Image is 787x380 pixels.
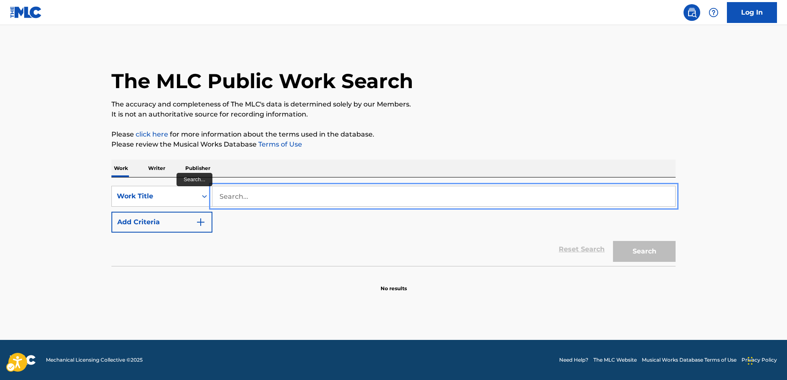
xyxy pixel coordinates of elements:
[745,340,787,380] div: Chat Widget
[727,2,777,23] a: Log In
[748,348,753,373] div: Drag
[257,140,302,148] a: Terms of Use
[111,109,676,119] p: It is not an authoritative source for recording information.
[111,99,676,109] p: The accuracy and completeness of The MLC's data is determined solely by our Members.
[117,191,192,201] div: Work Title
[111,212,212,233] button: Add Criteria
[111,139,676,149] p: Please review the Musical Works Database
[136,130,168,138] a: click here
[745,340,787,380] iframe: Hubspot Iframe
[742,356,777,364] a: Privacy Policy
[111,160,131,177] p: Work
[183,160,213,177] p: Publisher
[687,8,697,18] img: search
[10,6,42,18] img: MLC Logo
[559,356,588,364] a: Need Help?
[212,186,675,206] input: Search...
[196,217,206,227] img: 9d2ae6d4665cec9f34b9.svg
[10,355,36,365] img: logo
[46,356,143,364] span: Mechanical Licensing Collective © 2025
[146,160,168,177] p: Writer
[642,356,737,364] a: Musical Works Database Terms of Use
[197,186,212,206] div: On
[111,68,413,94] h1: The MLC Public Work Search
[593,356,637,364] a: The MLC Website
[709,8,719,18] img: help
[111,186,676,266] form: Search Form
[111,129,676,139] p: Please for more information about the terms used in the database.
[381,275,407,292] p: No results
